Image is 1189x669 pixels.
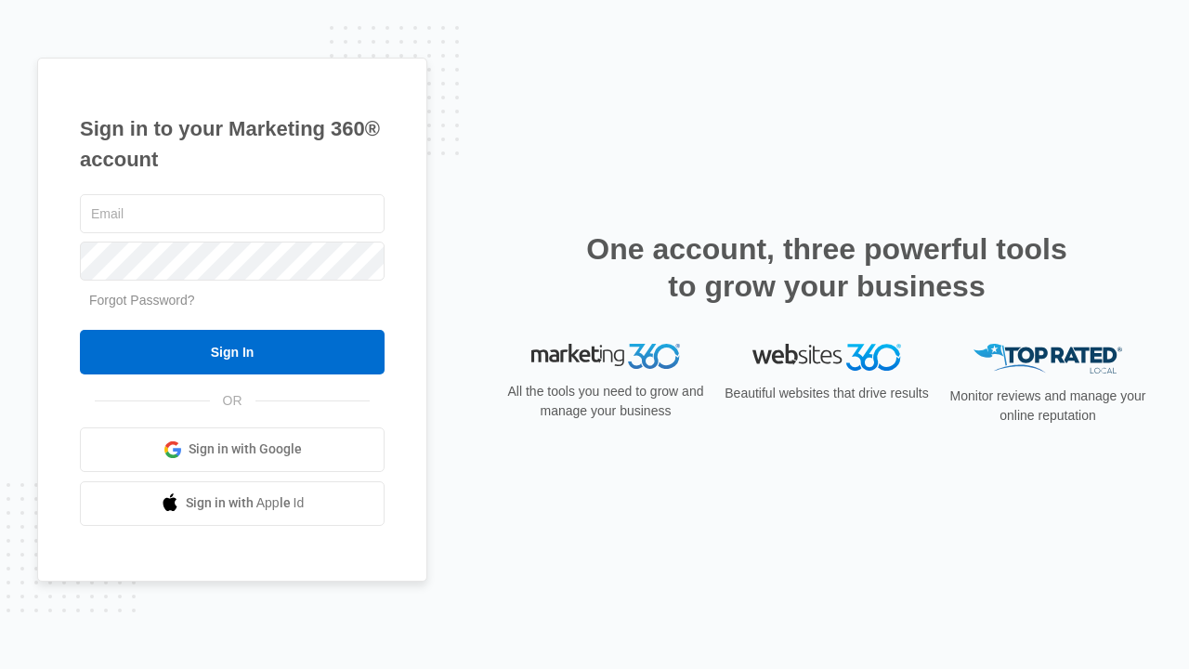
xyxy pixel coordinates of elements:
[581,230,1073,305] h2: One account, three powerful tools to grow your business
[80,427,385,472] a: Sign in with Google
[531,344,680,370] img: Marketing 360
[973,344,1122,374] img: Top Rated Local
[502,382,710,421] p: All the tools you need to grow and manage your business
[186,493,305,513] span: Sign in with Apple Id
[80,194,385,233] input: Email
[80,330,385,374] input: Sign In
[210,391,255,411] span: OR
[944,387,1152,426] p: Monitor reviews and manage your online reputation
[80,113,385,175] h1: Sign in to your Marketing 360® account
[89,293,195,308] a: Forgot Password?
[80,481,385,526] a: Sign in with Apple Id
[189,439,302,459] span: Sign in with Google
[752,344,901,371] img: Websites 360
[723,384,931,403] p: Beautiful websites that drive results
